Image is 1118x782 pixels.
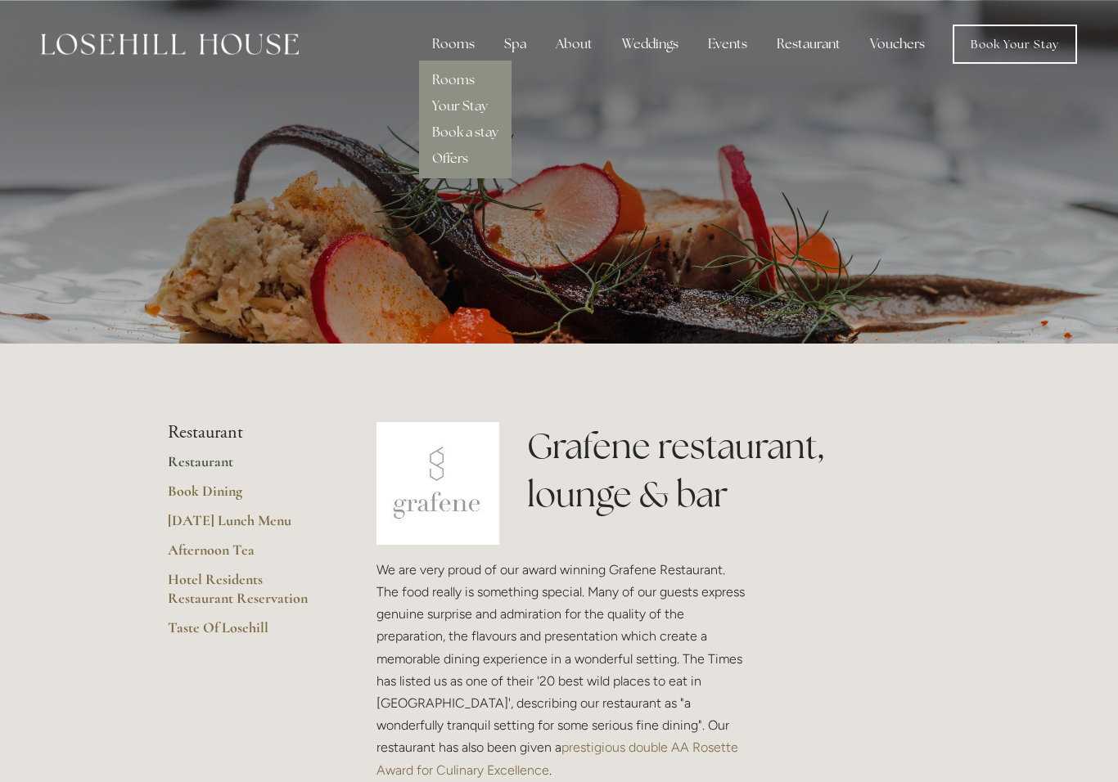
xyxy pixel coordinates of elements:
a: Book a stay [432,124,498,141]
a: Vouchers [857,28,938,61]
a: Rooms [432,71,475,88]
a: Restaurant [168,452,324,482]
h1: Grafene restaurant, lounge & bar [527,422,950,519]
li: Restaurant [168,422,324,443]
a: Book Your Stay [953,25,1077,64]
div: About [543,28,606,61]
div: Events [695,28,760,61]
a: Taste Of Losehill [168,618,324,648]
a: Afternoon Tea [168,541,324,570]
div: Rooms [419,28,488,61]
a: Book Dining [168,482,324,511]
p: We are very proud of our award winning Grafene Restaurant. The food really is something special. ... [376,559,750,781]
a: [DATE] Lunch Menu [168,511,324,541]
a: prestigious double AA Rosette Award for Culinary Excellence [376,739,742,777]
a: Hotel Residents Restaurant Reservation [168,570,324,618]
img: Losehill House [41,34,299,55]
a: Offers [432,150,468,167]
img: grafene.jpg [376,422,499,545]
div: Restaurant [764,28,854,61]
a: Your Stay [432,97,488,115]
div: Weddings [609,28,692,61]
div: Spa [491,28,539,61]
